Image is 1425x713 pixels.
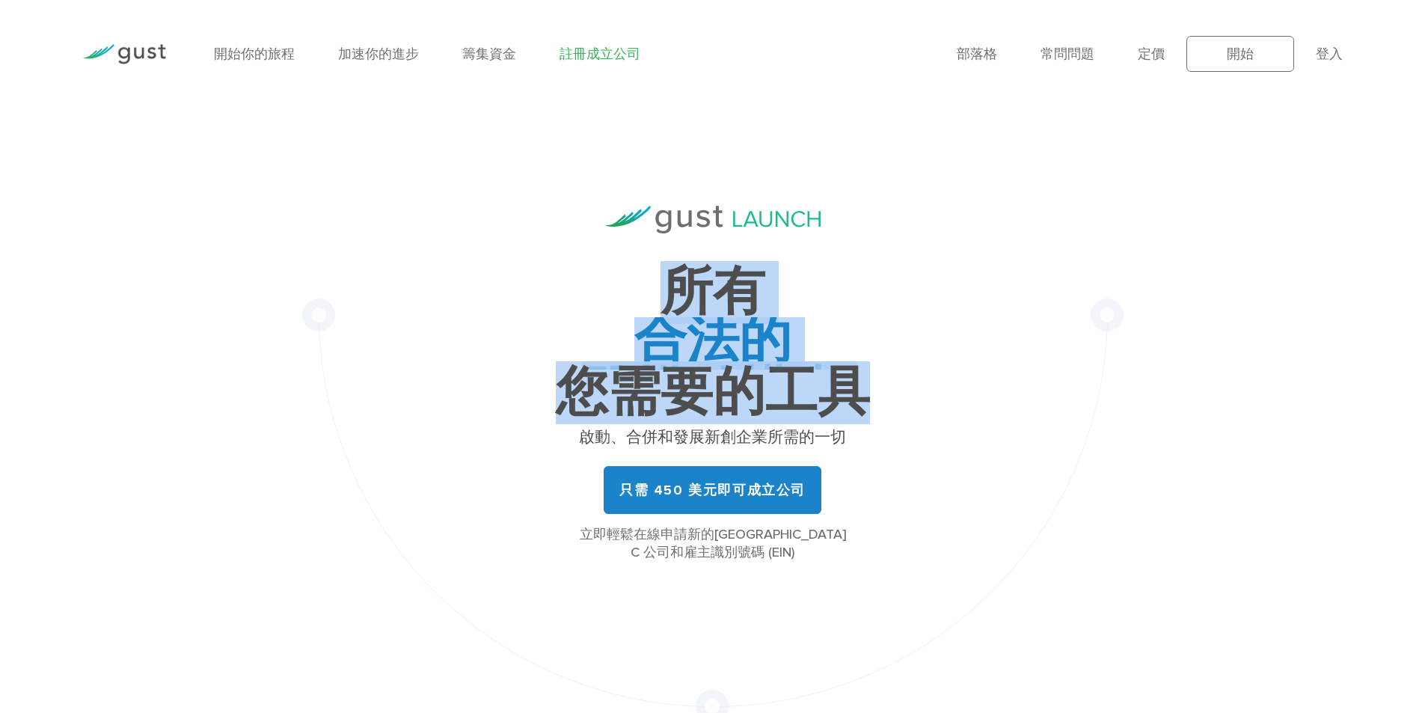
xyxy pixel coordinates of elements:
a: 籌集資金 [462,46,516,62]
a: 只需 450 美元即可成立公司 [604,466,821,514]
a: 登入 [1316,46,1343,62]
font: 啟動、合併和發展新創企業所需的一切 [579,428,846,447]
font: 股權結構表 [582,361,844,424]
a: 註冊成立公司 [560,46,640,62]
img: Gust Launch 標誌 [605,206,821,233]
a: 加速你的進步 [338,46,419,62]
font: 開始 [1227,46,1254,62]
font: 立即輕鬆在線申請新的[GEOGRAPHIC_DATA] [580,527,846,542]
a: 開始你的旅程 [214,46,295,62]
font: 所有 [661,261,765,324]
font: 您需要的工具 [556,361,870,424]
font: C 公司和雇主識別號碼 (EIN) [631,545,794,560]
font: 合法的 [634,309,791,372]
a: 部落格 [957,46,997,62]
img: 陣風標誌 [82,44,166,64]
a: 開始 [1186,36,1294,72]
a: 定價 [1138,46,1165,62]
a: 常問問題 [1041,46,1094,62]
font: 只需 450 美元即可成立公司 [619,483,806,498]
